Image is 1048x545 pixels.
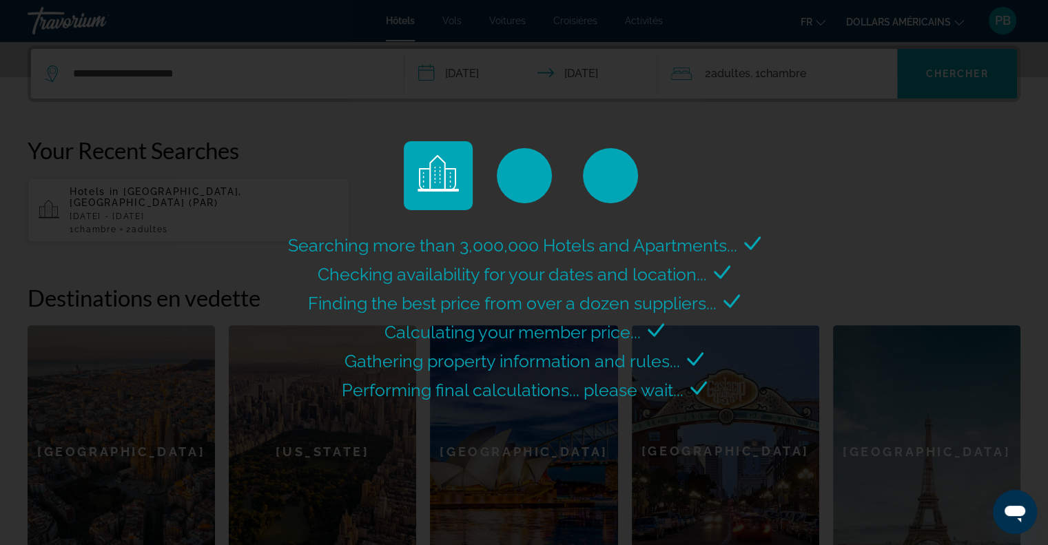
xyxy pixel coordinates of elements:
[288,235,737,256] span: Searching more than 3,000,000 Hotels and Apartments...
[308,293,717,313] span: Finding the best price from over a dozen suppliers...
[384,322,641,342] span: Calculating your member price...
[345,351,680,371] span: Gathering property information and rules...
[993,490,1037,534] iframe: Bouton de lancement de la fenêtre de messagerie
[318,264,707,285] span: Checking availability for your dates and location...
[342,380,684,400] span: Performing final calculations... please wait...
